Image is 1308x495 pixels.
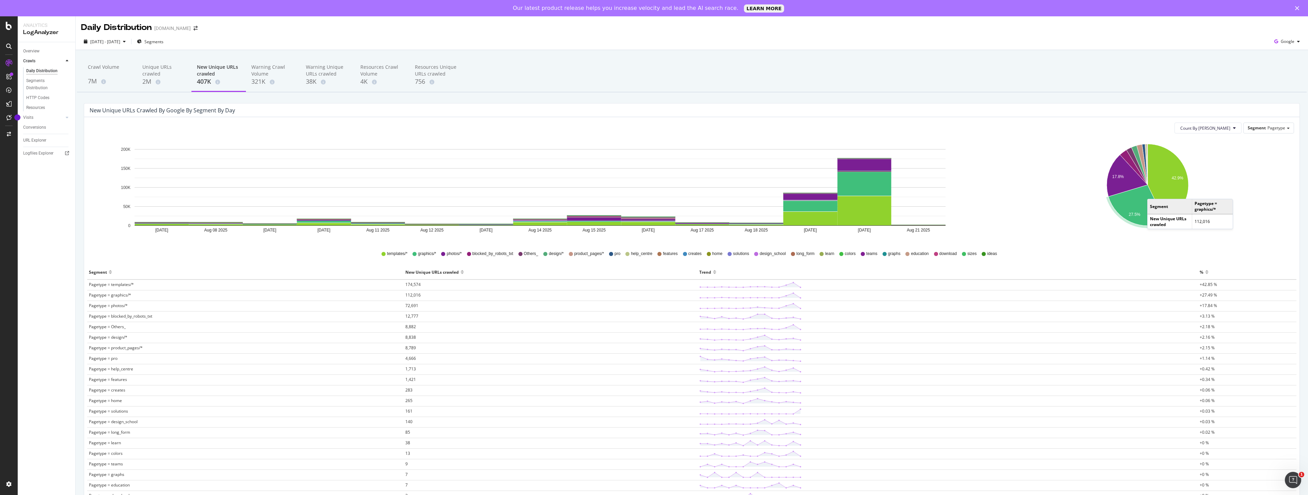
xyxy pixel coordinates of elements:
div: Close [1295,6,1302,10]
a: Daily Distribution [26,67,71,75]
span: +0.06 % [1200,387,1215,393]
span: templates/* [387,251,407,257]
span: Others_ [524,251,539,257]
text: Aug 21 2025 [907,228,930,233]
button: Google [1272,36,1303,47]
div: Warning Unique URLs crawled [306,64,349,77]
span: product_pages/* [574,251,604,257]
span: 1,421 [405,377,416,382]
div: Logfiles Explorer [23,150,53,157]
span: +17.84 % [1200,303,1217,308]
span: Pagetype = long_form [89,429,130,435]
div: 321K [251,77,295,86]
span: +0.03 % [1200,408,1215,414]
span: 8,882 [405,324,416,330]
span: Pagetype = teams [89,461,123,467]
text: [DATE] [858,228,871,233]
a: Visits [23,114,64,121]
span: 1,713 [405,366,416,372]
span: Pagetype = Others_ [89,324,126,330]
div: 7M [88,77,131,86]
button: Count By [PERSON_NAME] [1174,123,1242,133]
span: 72,691 [405,303,418,308]
div: Tooltip anchor [14,114,20,121]
span: +0 % [1200,450,1209,456]
text: Aug 12 2025 [420,228,443,233]
div: Daily Distribution [81,22,152,33]
span: solutions [733,251,749,257]
a: LEARN MORE [744,4,784,13]
span: 13 [405,450,410,456]
span: 8,838 [405,334,416,340]
span: 7 [405,482,408,488]
a: HTTP Codes [26,94,71,101]
span: blocked_by_robots_txt [472,251,513,257]
div: Unique URLs crawled [142,64,186,77]
span: colors [845,251,856,257]
div: Segments Distribution [26,77,64,92]
a: Crawls [23,58,64,65]
span: 283 [405,387,412,393]
div: Crawls [23,58,35,65]
div: Crawl Volume [88,64,131,77]
iframe: Intercom live chat [1285,472,1301,488]
div: Resources Unique URLs crawled [415,64,458,77]
text: [DATE] [480,228,493,233]
div: Segment [89,267,107,277]
span: 161 [405,408,412,414]
div: New Unique URLs crawled by google by Segment by Day [90,107,235,114]
span: help_centre [631,251,652,257]
span: graphics/* [418,251,436,257]
span: home [712,251,722,257]
text: Aug 18 2025 [745,228,768,233]
span: +0 % [1200,472,1209,477]
span: creates [688,251,702,257]
span: Pagetype = education [89,482,130,488]
span: Pagetype = solutions [89,408,128,414]
span: Pagetype = design_school [89,419,138,425]
span: +0 % [1200,440,1209,446]
text: 50K [123,204,130,209]
text: Aug 08 2025 [204,228,227,233]
text: [DATE] [317,228,330,233]
button: [DATE] - [DATE] [81,36,128,47]
span: +42.85 % [1200,282,1217,287]
text: [DATE] [804,228,817,233]
a: Segments Distribution [26,77,71,92]
span: +0.42 % [1200,366,1215,372]
span: Pagetype [1267,125,1285,131]
span: +0.06 % [1200,398,1215,403]
span: +27.49 % [1200,292,1217,298]
button: Segments [134,36,166,47]
span: Pagetype = home [89,398,122,403]
a: Conversions [23,124,71,131]
svg: A chart. [90,139,991,241]
text: 200K [121,147,130,152]
span: Pagetype = blocked_by_robots_txt [89,313,152,319]
text: 42.9% [1171,176,1183,180]
text: 0 [128,223,130,228]
span: Pagetype = photos/* [89,303,128,308]
span: education [911,251,929,257]
div: Trend [699,267,711,277]
div: HTTP Codes [26,94,49,101]
svg: A chart. [1001,139,1294,241]
a: URL Explorer [23,137,71,144]
span: +0 % [1200,461,1209,467]
span: 9 [405,461,408,467]
td: 112,016 [1192,214,1232,229]
span: +2.18 % [1200,324,1215,330]
span: +2.15 % [1200,345,1215,351]
span: Pagetype = pro [89,355,118,361]
span: Pagetype = creates [89,387,125,393]
span: 1 [1299,472,1304,477]
span: 38 [405,440,410,446]
span: Pagetype = colors [89,450,123,456]
span: design/* [549,251,563,257]
div: URL Explorer [23,137,46,144]
text: Aug 14 2025 [528,228,551,233]
span: 7 [405,472,408,477]
span: Count By Day [1180,125,1230,131]
text: [DATE] [642,228,655,233]
span: Pagetype = graphics/* [89,292,131,298]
